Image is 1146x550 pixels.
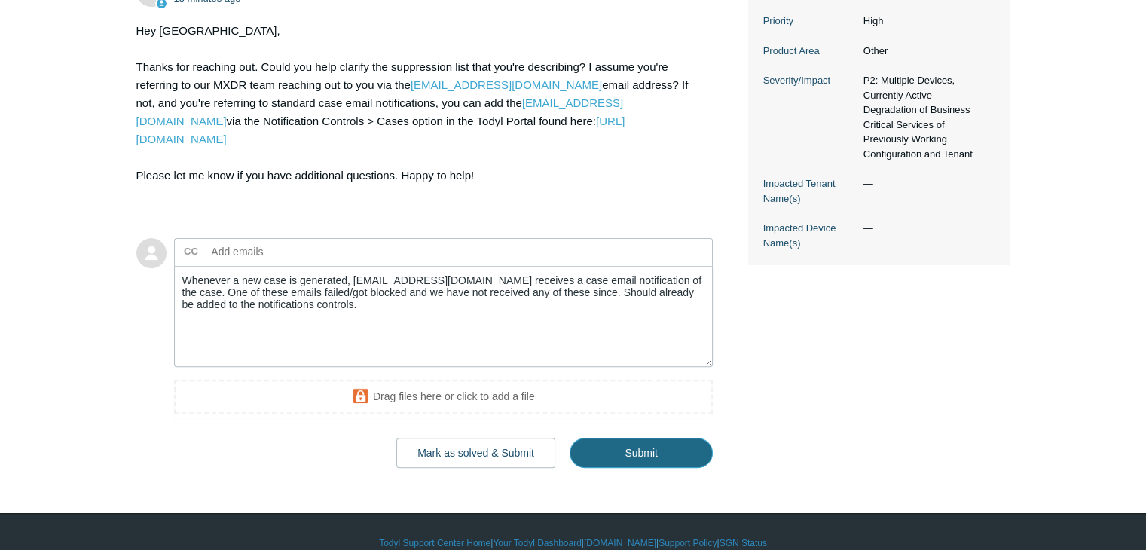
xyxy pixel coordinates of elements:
a: [URL][DOMAIN_NAME] [136,115,625,145]
a: [EMAIL_ADDRESS][DOMAIN_NAME] [136,96,624,127]
dd: Other [856,44,995,59]
dd: High [856,14,995,29]
dd: — [856,221,995,236]
dt: Impacted Device Name(s) [763,221,856,250]
a: Support Policy [659,536,717,550]
dd: — [856,176,995,191]
div: | | | | [136,536,1010,550]
textarea: Add your reply [174,266,714,368]
dt: Priority [763,14,856,29]
a: [EMAIL_ADDRESS][DOMAIN_NAME] [411,78,602,91]
button: Mark as solved & Submit [396,438,555,468]
a: SGN Status [720,536,767,550]
a: [DOMAIN_NAME] [584,536,656,550]
div: Hey [GEOGRAPHIC_DATA], Thanks for reaching out. Could you help clarify the suppression list that ... [136,22,698,185]
input: Add emails [206,240,368,263]
label: CC [184,240,198,263]
input: Submit [570,438,713,468]
a: Your Todyl Dashboard [493,536,581,550]
dt: Severity/Impact [763,73,856,88]
a: Todyl Support Center Home [379,536,490,550]
dt: Product Area [763,44,856,59]
dd: P2: Multiple Devices, Currently Active Degradation of Business Critical Services of Previously Wo... [856,73,995,161]
dt: Impacted Tenant Name(s) [763,176,856,206]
